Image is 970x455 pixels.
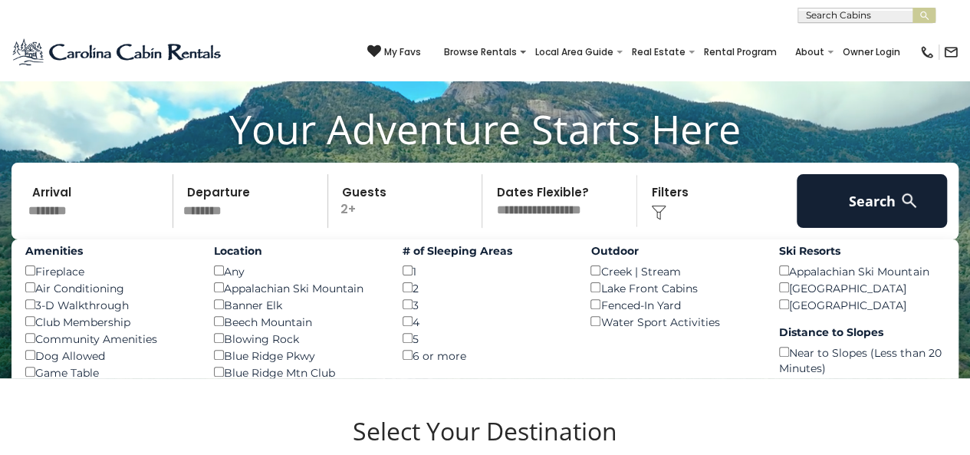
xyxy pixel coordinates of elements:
[590,243,756,259] label: Outdoor
[12,105,958,153] h1: Your Adventure Starts Here
[779,243,945,259] label: Ski Resorts
[214,262,380,279] div: Any
[779,344,945,376] div: Near to Slopes (Less than 20 Minutes)
[214,330,380,347] div: Blowing Rock
[943,45,958,60] img: mail-regular-black.png
[25,243,191,259] label: Amenities
[403,279,568,296] div: 2
[779,279,945,296] div: [GEOGRAPHIC_DATA]
[779,262,945,279] div: Appalachian Ski Mountain
[25,279,191,296] div: Air Conditioning
[214,296,380,313] div: Banner Elk
[403,347,568,364] div: 6 or more
[25,330,191,347] div: Community Amenities
[403,296,568,313] div: 3
[835,41,908,63] a: Owner Login
[919,45,935,60] img: phone-regular-black.png
[779,296,945,313] div: [GEOGRAPHIC_DATA]
[384,45,421,59] span: My Favs
[624,41,693,63] a: Real Estate
[590,279,756,296] div: Lake Front Cabins
[25,262,191,279] div: Fireplace
[25,364,191,381] div: Game Table
[590,296,756,313] div: Fenced-In Yard
[333,174,482,228] p: 2+
[403,243,568,259] label: # of Sleeping Areas
[214,243,380,259] label: Location
[25,296,191,313] div: 3-D Walkthrough
[651,205,666,220] img: filter--v1.png
[696,41,784,63] a: Rental Program
[590,262,756,279] div: Creek | Stream
[214,364,380,381] div: Blue Ridge Mtn Club
[214,313,380,330] div: Beech Mountain
[797,174,947,228] button: Search
[899,191,919,210] img: search-regular-white.png
[214,347,380,364] div: Blue Ridge Pkwy
[528,41,621,63] a: Local Area Guide
[403,313,568,330] div: 4
[12,37,224,68] img: Blue-2.png
[436,41,524,63] a: Browse Rentals
[403,262,568,279] div: 1
[779,376,945,393] div: Ski In - Ski Out
[367,45,421,60] a: My Favs
[25,347,191,364] div: Dog Allowed
[590,313,756,330] div: Water Sport Activities
[779,325,945,340] label: Distance to Slopes
[25,313,191,330] div: Club Membership
[214,279,380,296] div: Appalachian Ski Mountain
[788,41,832,63] a: About
[403,330,568,347] div: 5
